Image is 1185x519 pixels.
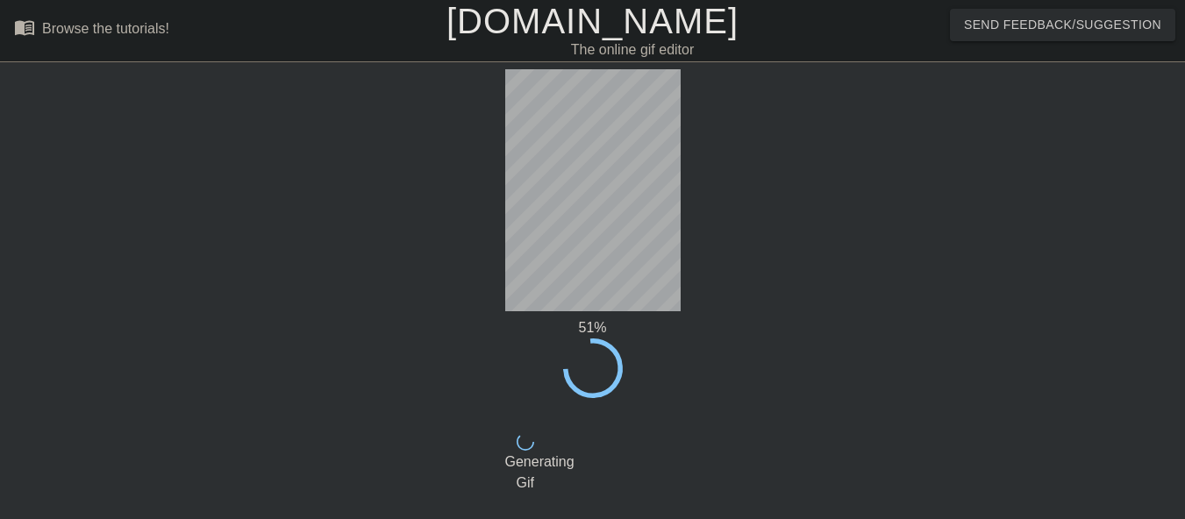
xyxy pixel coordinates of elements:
[42,21,169,36] div: Browse the tutorials!
[446,2,739,40] a: [DOMAIN_NAME]
[950,9,1175,41] button: Send Feedback/Suggestion
[964,14,1161,36] span: Send Feedback/Suggestion
[14,17,35,38] span: menu_book
[14,17,169,44] a: Browse the tutorials!
[505,317,681,338] div: 51 %
[505,454,575,490] span: Generating Gif
[403,39,860,60] div: The online gif editor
